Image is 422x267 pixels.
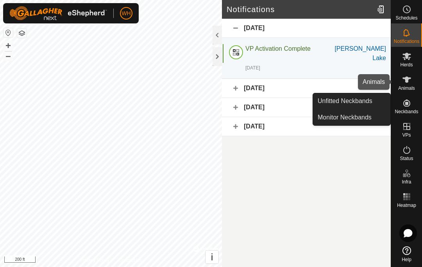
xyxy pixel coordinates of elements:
[4,28,13,37] button: Reset Map
[119,257,142,264] a: Contact Us
[318,96,372,106] span: Unfitted Neckbands
[9,6,107,20] img: Gallagher Logo
[245,64,260,71] div: [DATE]
[206,251,218,263] button: i
[245,45,311,52] span: VP Activation Complete
[400,156,413,161] span: Status
[211,252,213,262] span: i
[313,110,390,125] a: Monitor Neckbands
[17,28,27,38] button: Map Layers
[318,113,372,122] span: Monitor Neckbands
[4,41,13,50] button: +
[395,16,417,20] span: Schedules
[4,51,13,61] button: –
[402,180,411,184] span: Infra
[330,44,386,63] div: [PERSON_NAME] Lake
[222,117,391,136] div: [DATE]
[222,79,391,98] div: [DATE]
[402,133,411,137] span: VPs
[313,93,390,109] a: Unfitted Neckbands
[222,19,391,38] div: [DATE]
[398,86,415,91] span: Animals
[395,109,418,114] span: Neckbands
[80,257,109,264] a: Privacy Policy
[227,5,374,14] h2: Notifications
[391,243,422,265] a: Help
[397,203,416,208] span: Heatmap
[222,98,391,117] div: [DATE]
[122,9,131,18] span: WH
[400,62,413,67] span: Herds
[394,39,419,44] span: Notifications
[402,257,411,262] span: Help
